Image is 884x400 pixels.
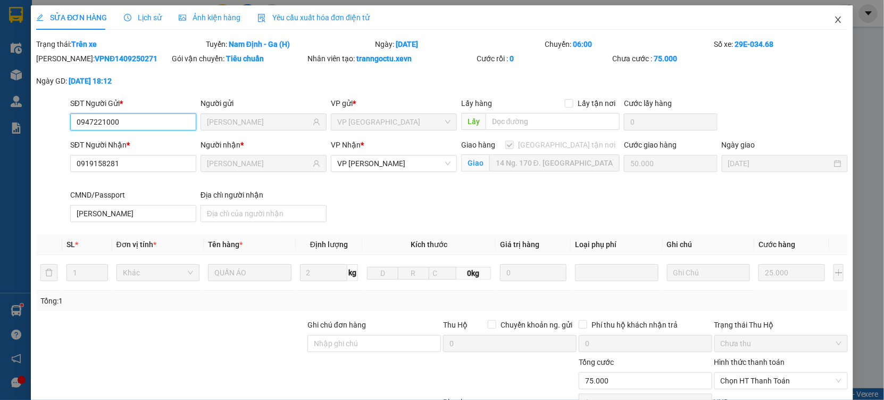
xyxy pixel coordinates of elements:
div: Chuyến: [544,38,713,50]
input: Tên người gửi [207,116,311,128]
div: Trạng thái: [35,38,205,50]
div: Cước rồi : [477,53,611,64]
span: SỬA ĐƠN HÀNG [36,13,107,22]
span: edit [36,14,44,21]
b: Tiêu chuẩn [226,54,264,63]
span: Lấy hàng [461,99,492,108]
span: user [313,160,320,167]
b: 29E-034.68 [735,40,774,48]
span: Chọn HT Thanh Toán [721,373,841,389]
span: user [313,118,320,126]
input: Ghi chú đơn hàng [307,335,441,352]
span: Giao [461,154,489,172]
input: Tên người nhận [207,158,311,169]
b: 06:00 [573,40,592,48]
img: icon [257,14,266,22]
span: Kích thước [411,240,447,249]
div: Chưa cước : [613,53,746,64]
span: Đơn vị tính [116,240,156,249]
div: [PERSON_NAME]: [36,53,170,64]
span: Khác [123,265,194,281]
input: 0 [500,264,566,281]
span: Lấy tận nơi [573,97,620,109]
input: VD: Bàn, Ghế [208,264,291,281]
div: SĐT Người Gửi [70,97,196,109]
div: Số xe: [713,38,849,50]
div: Ngày: [374,38,544,50]
input: Ghi Chú [667,264,750,281]
span: Ảnh kiện hàng [179,13,240,22]
span: Định lượng [310,240,348,249]
span: Giá trị hàng [500,240,539,249]
label: Ghi chú đơn hàng [307,321,366,329]
input: Địa chỉ của người nhận [201,205,327,222]
label: Cước giao hàng [624,141,677,149]
span: [GEOGRAPHIC_DATA] tận nơi [514,139,620,151]
input: Ngày giao [728,158,832,169]
span: VP Nam Định [337,114,451,130]
input: Cước lấy hàng [624,113,718,130]
div: Nhân viên tạo: [307,53,475,64]
div: Người gửi [201,97,327,109]
div: Trạng thái Thu Hộ [714,319,848,331]
span: Chưa thu [721,336,841,352]
b: 75.000 [654,54,678,63]
div: Tuyến: [205,38,374,50]
span: Cước hàng [758,240,795,249]
span: VP Lê Duẩn [337,156,451,172]
span: Lấy [461,113,486,130]
span: Phí thu hộ khách nhận trả [587,319,682,331]
b: [DATE] [396,40,419,48]
span: Tổng cước [579,358,614,366]
label: Cước lấy hàng [624,99,672,108]
button: Close [823,5,853,35]
b: 0 [510,54,514,63]
span: clock-circle [124,14,131,21]
span: VP Nhận [331,141,361,149]
span: SL [66,240,75,249]
input: Cước giao hàng [624,155,718,172]
span: kg [347,264,358,281]
input: Dọc đường [486,113,620,130]
b: Trên xe [71,40,97,48]
input: 0 [758,264,825,281]
div: Ngày GD: [36,75,170,87]
span: Giao hàng [461,141,495,149]
span: Lịch sử [124,13,162,22]
div: VP gửi [331,97,457,109]
b: tranngoctu.xevn [356,54,412,63]
b: Nam Định - Ga (H) [229,40,290,48]
div: SĐT Người Nhận [70,139,196,151]
div: Người nhận [201,139,327,151]
div: Tổng: 1 [40,295,341,307]
button: plus [833,264,844,281]
div: Gói vận chuyển: [172,53,305,64]
span: Tên hàng [208,240,243,249]
span: picture [179,14,186,21]
button: delete [40,264,57,281]
span: Thu Hộ [443,321,468,329]
input: C [429,267,457,280]
input: R [398,267,429,280]
div: Địa chỉ người nhận [201,189,327,201]
label: Hình thức thanh toán [714,358,785,366]
label: Ngày giao [722,141,755,149]
b: VPNĐ1409250271 [95,54,157,63]
th: Ghi chú [663,234,755,255]
th: Loại phụ phí [571,234,663,255]
span: Yêu cầu xuất hóa đơn điện tử [257,13,370,22]
input: D [367,267,398,280]
input: Giao tận nơi [489,154,620,172]
span: close [834,15,843,24]
span: Chuyển khoản ng. gửi [496,319,577,331]
div: CMND/Passport [70,189,196,201]
span: 0kg [456,267,491,280]
b: [DATE] 18:12 [69,77,112,85]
